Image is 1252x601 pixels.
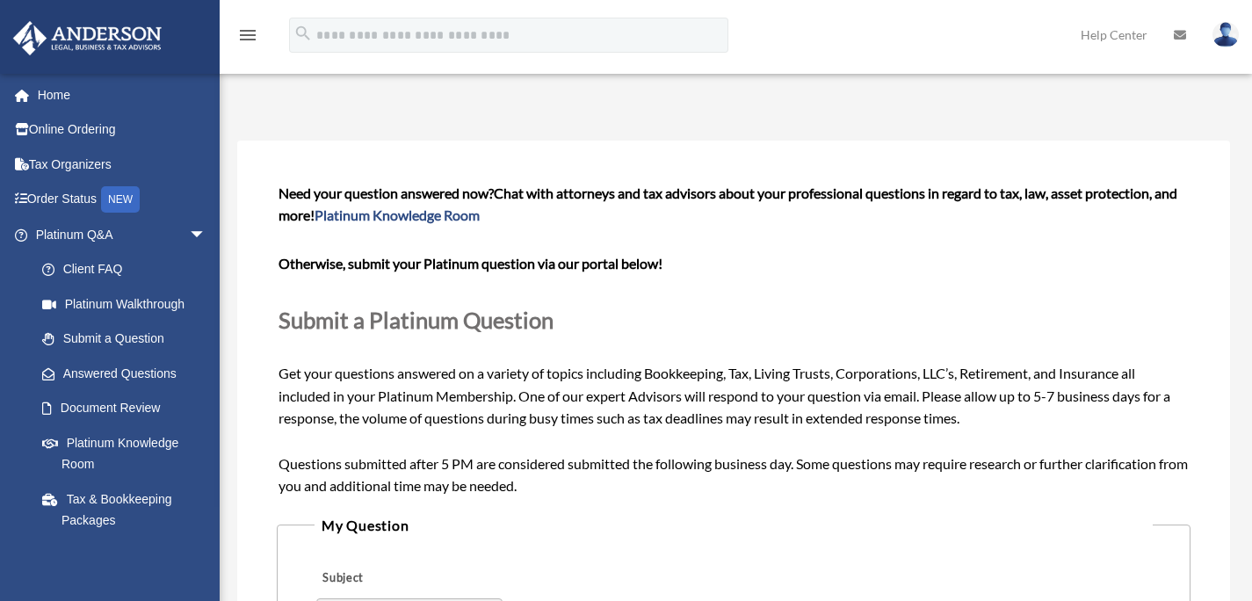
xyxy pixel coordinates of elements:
[25,482,233,538] a: Tax & Bookkeeping Packages
[279,307,554,333] span: Submit a Platinum Question
[279,255,662,272] b: Otherwise, submit your Platinum question via our portal below!
[25,425,233,482] a: Platinum Knowledge Room
[315,206,480,223] a: Platinum Knowledge Room
[12,112,233,148] a: Online Ordering
[279,185,494,201] span: Need your question answered now?
[189,217,224,253] span: arrow_drop_down
[12,182,233,218] a: Order StatusNEW
[8,21,167,55] img: Anderson Advisors Platinum Portal
[25,322,224,357] a: Submit a Question
[237,25,258,46] i: menu
[101,186,140,213] div: NEW
[279,185,1177,224] span: Chat with attorneys and tax advisors about your professional questions in regard to tax, law, ass...
[12,147,233,182] a: Tax Organizers
[237,31,258,46] a: menu
[315,513,1153,538] legend: My Question
[25,538,233,573] a: Land Trust & Deed Forum
[293,24,313,43] i: search
[25,252,233,287] a: Client FAQ
[316,566,483,590] label: Subject
[25,286,233,322] a: Platinum Walkthrough
[25,356,233,391] a: Answered Questions
[1212,22,1239,47] img: User Pic
[12,77,233,112] a: Home
[279,185,1189,495] span: Get your questions answered on a variety of topics including Bookkeeping, Tax, Living Trusts, Cor...
[12,217,233,252] a: Platinum Q&Aarrow_drop_down
[25,391,233,426] a: Document Review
